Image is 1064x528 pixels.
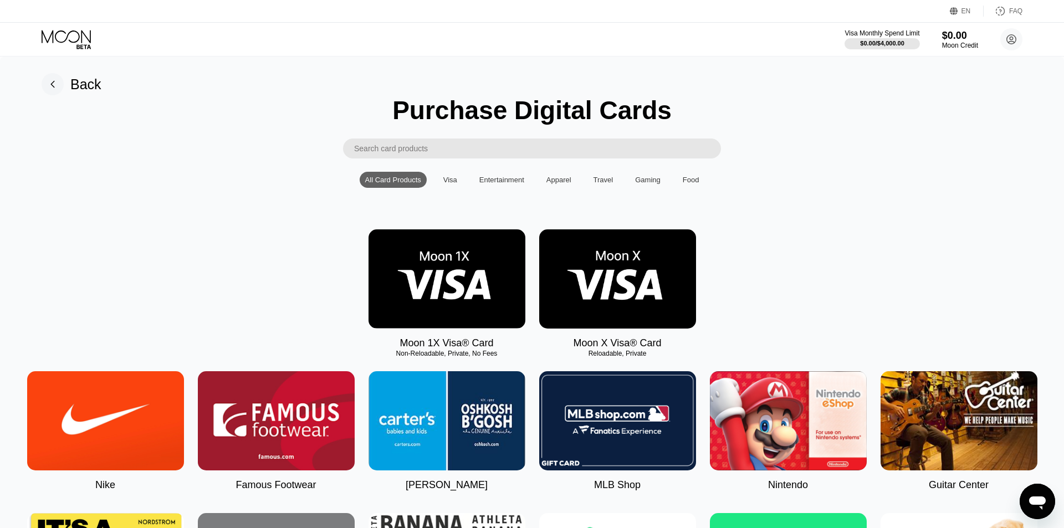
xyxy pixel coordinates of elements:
[95,479,115,491] div: Nike
[1020,484,1055,519] iframe: Tombol untuk meluncurkan jendela pesan
[677,172,705,188] div: Food
[400,337,493,349] div: Moon 1X Visa® Card
[354,139,721,158] input: Search card products
[546,176,571,184] div: Apparel
[479,176,524,184] div: Entertainment
[942,30,978,49] div: $0.00Moon Credit
[630,172,666,188] div: Gaming
[369,350,525,357] div: Non-Reloadable, Private, No Fees
[594,479,641,491] div: MLB Shop
[635,176,661,184] div: Gaming
[392,95,672,125] div: Purchase Digital Cards
[236,479,316,491] div: Famous Footwear
[942,42,978,49] div: Moon Credit
[438,172,463,188] div: Visa
[683,176,699,184] div: Food
[70,76,101,93] div: Back
[406,479,488,491] div: [PERSON_NAME]
[984,6,1022,17] div: FAQ
[360,172,427,188] div: All Card Products
[845,29,919,37] div: Visa Monthly Spend Limit
[942,30,978,42] div: $0.00
[929,479,989,491] div: Guitar Center
[573,337,661,349] div: Moon X Visa® Card
[860,40,904,47] div: $0.00 / $4,000.00
[950,6,984,17] div: EN
[961,7,971,15] div: EN
[42,73,101,95] div: Back
[474,172,530,188] div: Entertainment
[845,29,919,49] div: Visa Monthly Spend Limit$0.00/$4,000.00
[588,172,619,188] div: Travel
[1009,7,1022,15] div: FAQ
[539,350,696,357] div: Reloadable, Private
[365,176,421,184] div: All Card Products
[594,176,613,184] div: Travel
[443,176,457,184] div: Visa
[541,172,577,188] div: Apparel
[768,479,808,491] div: Nintendo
